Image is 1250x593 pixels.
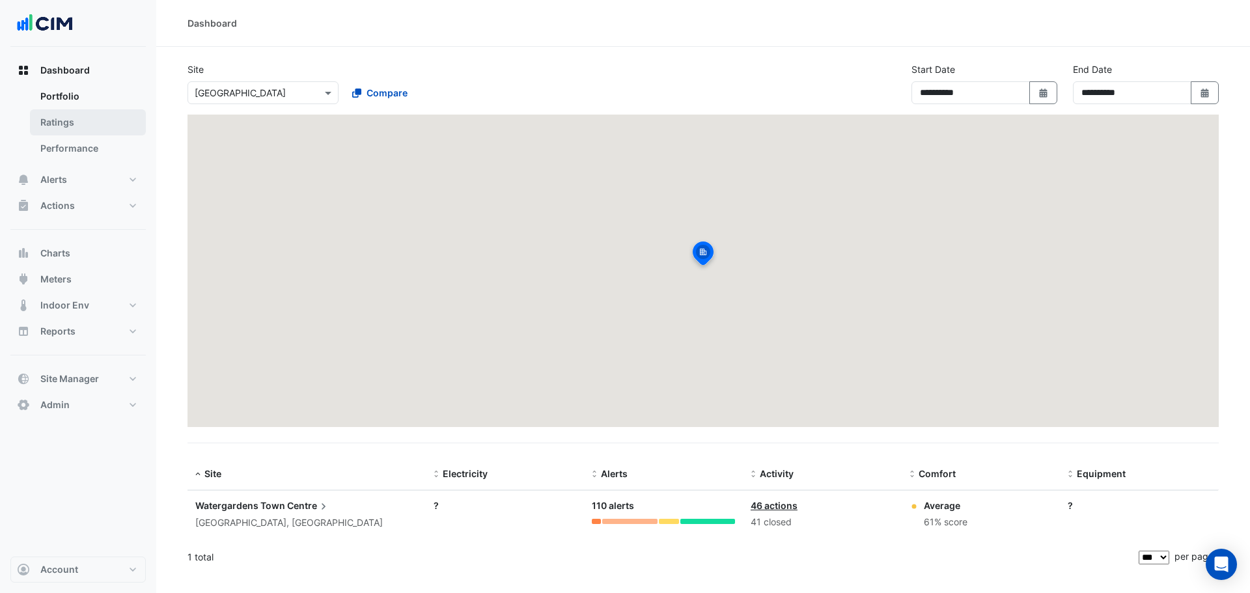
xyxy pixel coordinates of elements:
[1038,87,1049,98] fa-icon: Select Date
[16,10,74,36] img: Company Logo
[689,240,717,271] img: site-pin-selected.svg
[204,468,221,479] span: Site
[751,515,894,530] div: 41 closed
[17,64,30,77] app-icon: Dashboard
[187,541,1136,573] div: 1 total
[17,199,30,212] app-icon: Actions
[40,299,89,312] span: Indoor Env
[1174,551,1214,562] span: per page
[30,109,146,135] a: Ratings
[10,392,146,418] button: Admin
[367,86,408,100] span: Compare
[10,57,146,83] button: Dashboard
[919,468,956,479] span: Comfort
[10,366,146,392] button: Site Manager
[924,515,967,530] div: 61% score
[443,468,488,479] span: Electricity
[10,266,146,292] button: Meters
[1077,468,1126,479] span: Equipment
[344,81,416,104] button: Compare
[40,372,99,385] span: Site Manager
[40,273,72,286] span: Meters
[10,557,146,583] button: Account
[601,468,628,479] span: Alerts
[40,199,75,212] span: Actions
[10,318,146,344] button: Reports
[10,193,146,219] button: Actions
[760,468,794,479] span: Activity
[10,167,146,193] button: Alerts
[17,247,30,260] app-icon: Charts
[17,273,30,286] app-icon: Meters
[187,62,204,76] label: Site
[1073,62,1112,76] label: End Date
[17,398,30,411] app-icon: Admin
[10,240,146,266] button: Charts
[40,325,76,338] span: Reports
[40,64,90,77] span: Dashboard
[30,83,146,109] a: Portfolio
[17,372,30,385] app-icon: Site Manager
[187,16,237,30] div: Dashboard
[40,398,70,411] span: Admin
[40,247,70,260] span: Charts
[195,516,418,531] div: [GEOGRAPHIC_DATA], [GEOGRAPHIC_DATA]
[10,292,146,318] button: Indoor Env
[40,173,67,186] span: Alerts
[30,135,146,161] a: Performance
[195,500,285,511] span: Watergardens Town
[40,563,78,576] span: Account
[751,500,798,511] a: 46 actions
[1068,499,1211,512] div: ?
[434,499,577,512] div: ?
[17,173,30,186] app-icon: Alerts
[287,499,330,513] span: Centre
[924,499,967,512] div: Average
[17,299,30,312] app-icon: Indoor Env
[1199,87,1211,98] fa-icon: Select Date
[10,83,146,167] div: Dashboard
[17,325,30,338] app-icon: Reports
[911,62,955,76] label: Start Date
[592,499,735,514] div: 110 alerts
[1206,549,1237,580] div: Open Intercom Messenger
